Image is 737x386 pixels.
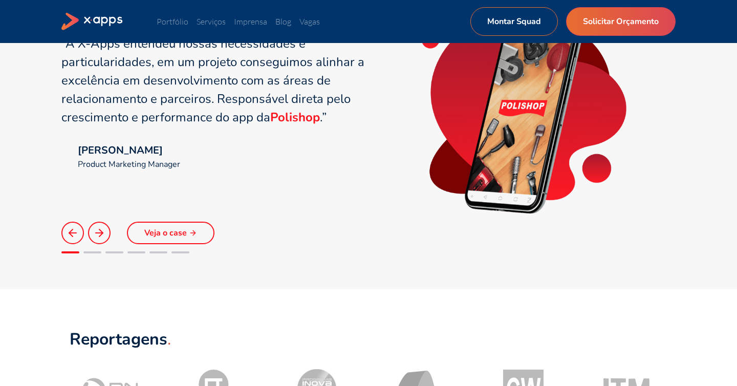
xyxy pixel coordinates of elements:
div: Product Marketing Manager [78,158,180,170]
a: Reportagens [70,330,171,353]
a: Serviços [197,16,226,27]
a: Portfólio [157,16,188,27]
strong: Reportagens [70,328,167,350]
a: Imprensa [234,16,267,27]
q: “A X-Apps entendeu nossas necessidades e particularidades, em um projeto conseguimos alinhar a ex... [61,35,364,125]
strong: Polishop [270,109,320,125]
a: Montar Squad [470,7,558,36]
a: Vagas [299,16,320,27]
a: Blog [275,16,291,27]
a: Veja o case [127,222,214,244]
a: Solicitar Orçamento [566,7,676,36]
div: [PERSON_NAME] [78,143,180,158]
